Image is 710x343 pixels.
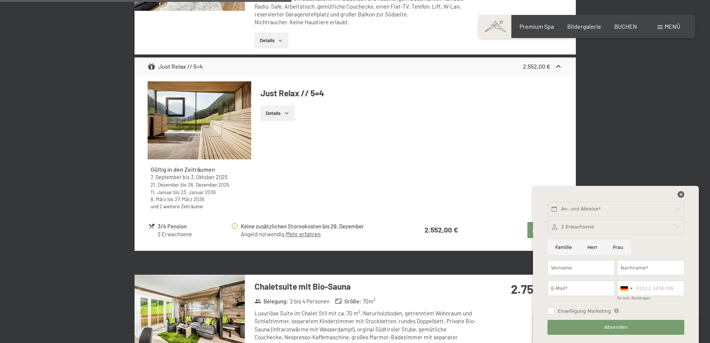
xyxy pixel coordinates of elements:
a: Premium Spa [520,23,554,30]
a: und 2 weitere Zeiträume [151,203,203,209]
span: 70 m² [363,297,375,305]
div: Just Relax // 5=4 [148,62,203,71]
input: 01512 3456789 [617,281,684,296]
time: 08.03.2026 [151,196,166,202]
label: für evtl. Rückfragen [617,296,650,300]
div: 2 Erwachsene [158,230,230,238]
time: 26.12.2025 [188,181,229,188]
div: Keine zusätzlichen Stornokosten bis 29. Dezember [241,222,396,231]
time: 03.10.2025 [191,174,227,180]
button: Details [255,32,288,49]
h4: Just Relax // 5=4 [261,87,562,99]
button: Details [261,105,294,122]
div: Just Relax // 5=42.552,00 € [135,57,576,75]
div: Germany (Deutschland): +49 [618,281,635,296]
time: 11.01.2026 [151,189,172,195]
button: Auswählen [527,222,562,238]
span: 2 bis 4 Personen [290,297,329,305]
time: 21.12.2025 [151,181,179,188]
div: Angeld notwendig. [241,230,396,238]
div: bis [151,181,248,188]
a: Bildergalerie [567,23,601,30]
strong: 2.752,00 € [511,282,566,296]
img: mss_renderimg.php [148,81,251,159]
span: Einwilligung Marketing [558,308,611,315]
div: bis [151,188,248,196]
div: bis [151,174,248,181]
a: Mehr erfahren [286,231,321,237]
time: 23.01.2026 [181,189,216,195]
time: 27.03.2026 [175,196,204,202]
span: Absenden [604,324,628,331]
strong: Größe : [335,297,361,305]
div: bis [151,196,248,203]
div: 3/4 Pension [158,222,230,231]
h3: Chaletsuite mit Bio-Sauna [255,281,476,292]
strong: 2.552,00 € [425,225,458,234]
time: 07.09.2025 [151,174,182,180]
strong: Belegung : [255,297,288,305]
strong: Gültig in den Zeiträumen [151,166,215,173]
button: Absenden [548,320,684,335]
a: BUCHEN [614,23,637,30]
span: Menü [665,23,680,30]
strong: 2.552,00 € [523,63,550,70]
